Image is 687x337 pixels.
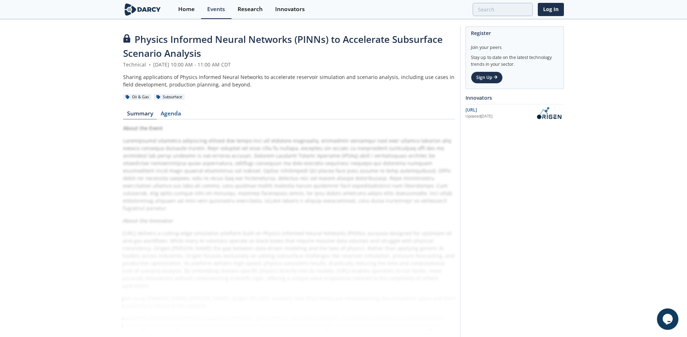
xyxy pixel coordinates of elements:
img: logo-wide.svg [123,3,162,16]
input: Advanced Search [473,3,533,16]
div: Stay up to date on the latest technology trends in your sector. [471,51,559,68]
a: Summary [123,111,157,119]
div: Research [238,6,263,12]
div: Innovators [466,91,564,104]
a: [URL] Updated[DATE] OriGen.AI [466,107,564,119]
span: • [147,61,152,68]
div: Home [178,6,195,12]
a: Log In [538,3,564,16]
div: Technical [DATE] 10:00 AM - 11:00 AM CDT [123,61,455,68]
div: [URL] [466,107,534,113]
div: Oil & Gas [123,94,151,100]
div: Innovators [275,6,305,12]
span: Physics Informed Neural Networks (PINNs) to Accelerate Subsurface Scenario Analysis [123,33,443,60]
div: Updated [DATE] [466,114,534,119]
div: Join your peers [471,39,559,51]
a: Agenda [157,111,185,119]
a: Sign Up [471,71,503,84]
img: OriGen.AI [534,107,564,119]
div: Register [471,27,559,39]
div: Events [207,6,225,12]
div: Sharing applications of Physics Informed Neural Networks to accelerate reservoir simulation and s... [123,73,455,88]
div: Subsurface [154,94,185,100]
iframe: chat widget [657,308,680,330]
